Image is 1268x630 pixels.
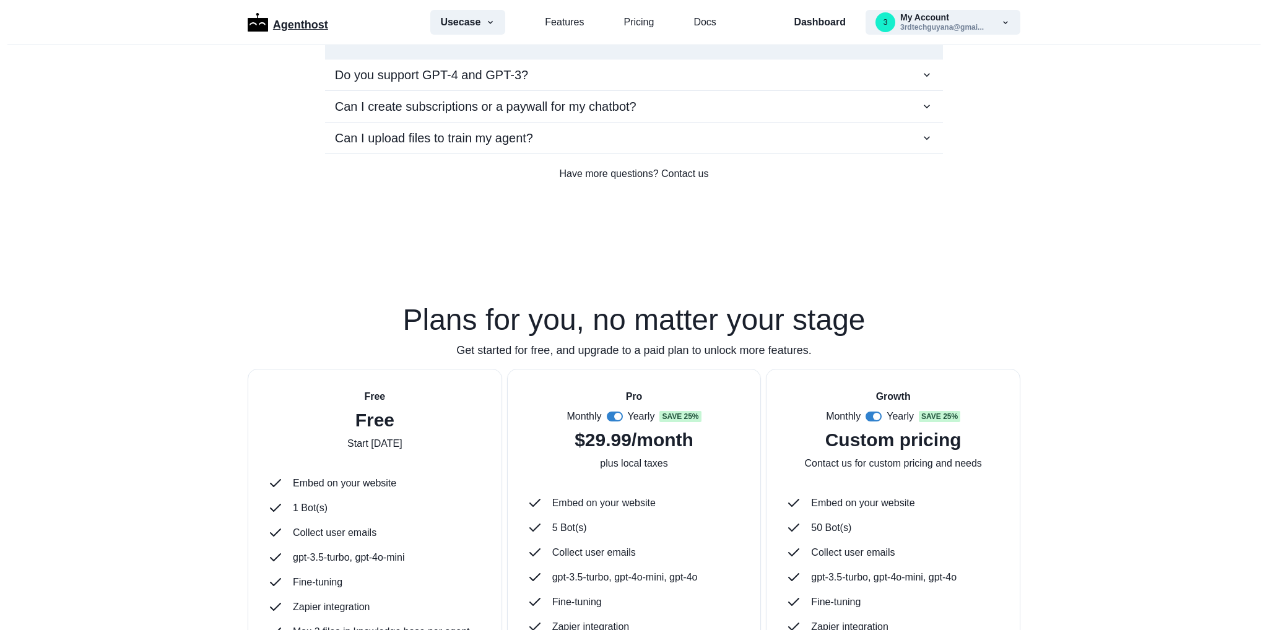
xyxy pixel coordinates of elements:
[811,595,861,610] p: Fine-tuning
[293,550,405,565] p: gpt-3.5-turbo, gpt-4o-mini
[325,91,943,122] button: Can I create subscriptions or a paywall for my chatbot?
[335,97,636,116] p: Can I create subscriptions or a paywall for my chatbot?
[293,476,396,491] p: Embed on your website
[347,436,402,451] p: Start [DATE]
[567,409,601,424] p: Monthly
[811,496,914,511] p: Embed on your website
[325,59,943,90] button: Do you support GPT-4 and GPT-3?
[335,129,533,147] p: Can I upload files to train my agent?
[552,595,602,610] p: Fine-tuning
[887,409,914,424] p: Yearly
[919,411,960,422] span: Save 25%
[659,411,701,422] span: Save 25%
[626,389,643,404] p: Pro
[552,545,636,560] p: Collect user emails
[355,409,394,431] h2: Free
[825,429,962,451] h2: Custom pricing
[248,305,1020,335] h2: Plans for you, no matter your stage
[293,525,376,540] p: Collect user emails
[876,389,911,404] p: Growth
[364,389,385,404] p: Free
[628,409,655,424] p: Yearly
[248,12,328,33] a: LogoAgenthost
[325,123,943,153] button: Can I upload files to train my agent?
[575,429,693,451] h2: $29.99/month
[545,15,584,30] a: Features
[248,13,268,32] img: Logo
[273,12,328,33] p: Agenthost
[248,166,1020,181] a: Have more questions? Contact us
[552,570,698,585] p: gpt-3.5-turbo, gpt-4o-mini, gpt-4o
[804,456,981,471] p: Contact us for custom pricing and needs
[552,496,656,511] p: Embed on your website
[600,456,667,471] p: plus local taxes
[794,15,846,30] a: Dashboard
[811,520,851,535] p: 50 Bot(s)
[693,15,716,30] a: Docs
[623,15,654,30] a: Pricing
[430,10,505,35] button: Usecase
[866,10,1020,35] button: 3rdtechguyana@gmail.comMy Account3rdtechguyana@gmai...
[248,342,1020,359] p: Get started for free, and upgrade to a paid plan to unlock more features.
[811,545,895,560] p: Collect user emails
[293,600,370,615] p: Zapier integration
[552,520,587,535] p: 5 Bot(s)
[335,66,528,84] p: Do you support GPT-4 and GPT-3?
[293,501,328,516] p: 1 Bot(s)
[826,409,861,424] p: Monthly
[811,570,957,585] p: gpt-3.5-turbo, gpt-4o-mini, gpt-4o
[293,575,342,590] p: Fine-tuning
